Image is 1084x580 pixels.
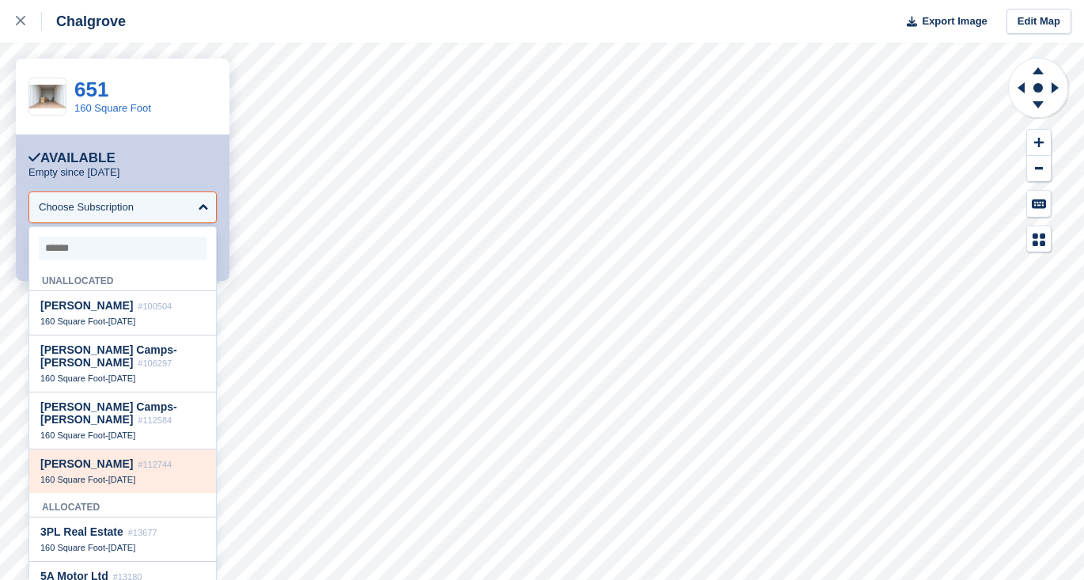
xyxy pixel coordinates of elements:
[108,475,136,484] span: [DATE]
[40,430,105,440] span: 160 Square Foot
[108,430,136,440] span: [DATE]
[40,542,205,553] div: -
[29,493,216,517] div: Allocated
[40,343,177,369] span: [PERSON_NAME] Camps-[PERSON_NAME]
[1027,130,1051,156] button: Zoom In
[42,12,126,31] div: Chalgrove
[29,85,66,109] img: 160%20Square%20Foot.jpg
[39,199,134,215] div: Choose Subscription
[128,528,157,537] span: #13677
[74,78,108,101] a: 651
[138,460,172,469] span: #112744
[108,317,136,326] span: [DATE]
[138,358,172,368] span: #106297
[40,525,123,538] span: 3PL Real Estate
[1027,226,1051,252] button: Map Legend
[28,166,119,179] p: Empty since [DATE]
[1027,156,1051,182] button: Zoom Out
[40,543,105,552] span: 160 Square Foot
[28,150,116,166] div: Available
[138,415,172,425] span: #112584
[922,13,987,29] span: Export Image
[108,543,136,552] span: [DATE]
[74,102,151,114] a: 160 Square Foot
[29,267,216,291] div: Unallocated
[40,430,205,441] div: -
[40,316,205,327] div: -
[40,373,205,384] div: -
[40,373,105,383] span: 160 Square Foot
[138,301,172,311] span: #100504
[40,317,105,326] span: 160 Square Foot
[40,457,133,470] span: [PERSON_NAME]
[40,474,205,485] div: -
[897,9,987,35] button: Export Image
[40,475,105,484] span: 160 Square Foot
[40,299,133,312] span: [PERSON_NAME]
[1027,191,1051,217] button: Keyboard Shortcuts
[1006,9,1071,35] a: Edit Map
[108,373,136,383] span: [DATE]
[40,400,177,426] span: [PERSON_NAME] Camps-[PERSON_NAME]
